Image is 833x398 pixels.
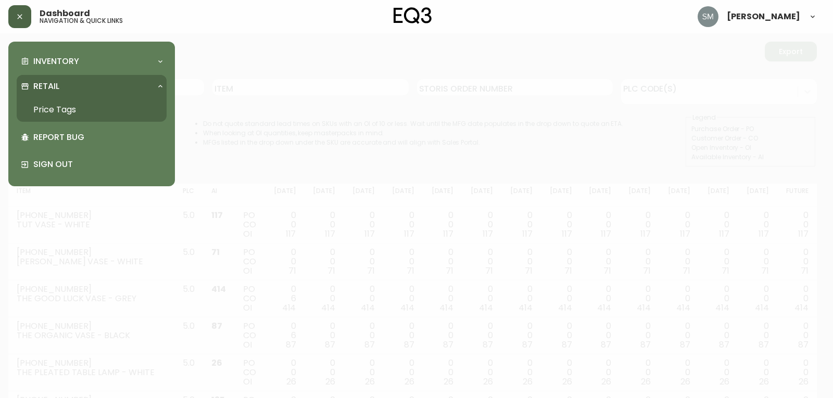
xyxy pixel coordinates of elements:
[698,6,718,27] img: 5baa0ca04850d275da408b8f6b98bad5
[17,75,167,98] div: Retail
[33,159,162,170] p: Sign Out
[17,98,167,122] a: Price Tags
[394,7,432,24] img: logo
[17,151,167,178] div: Sign Out
[727,12,800,21] span: [PERSON_NAME]
[17,50,167,73] div: Inventory
[33,132,162,143] p: Report Bug
[40,18,123,24] h5: navigation & quick links
[17,124,167,151] div: Report Bug
[33,56,79,67] p: Inventory
[33,81,59,92] p: Retail
[40,9,90,18] span: Dashboard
